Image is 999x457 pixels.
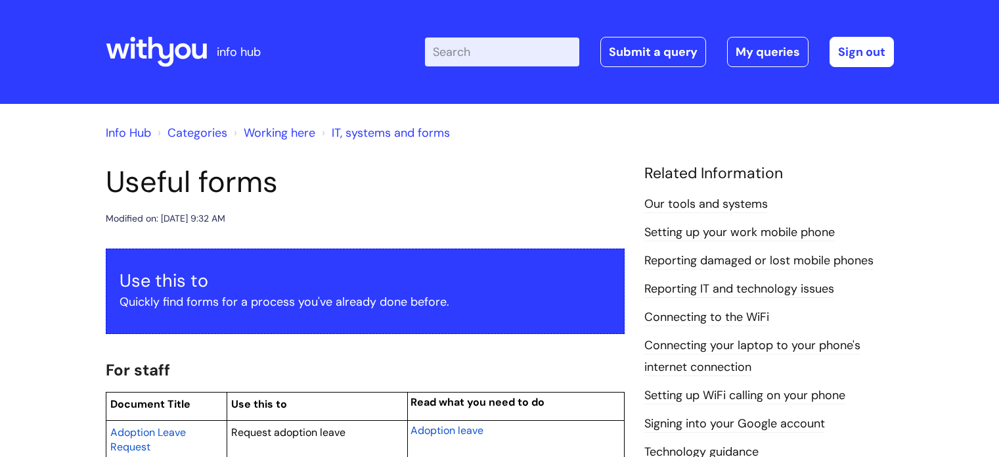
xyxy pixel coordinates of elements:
[644,309,769,326] a: Connecting to the WiFi
[644,337,860,375] a: Connecting your laptop to your phone's internet connection
[644,253,874,270] a: Reporting damaged or lost mobile phones
[425,37,579,66] input: Search
[110,425,186,454] span: Adoption Leave Request
[332,125,450,141] a: IT, systems and forms
[411,422,483,438] a: Adoption leave
[106,360,170,380] span: For staff
[600,37,706,67] a: Submit a query
[411,423,483,437] span: Adoption leave
[644,416,825,433] a: Signing into your Google account
[120,270,611,291] h3: Use this to
[644,164,894,183] h4: Related Information
[244,125,315,141] a: Working here
[231,425,345,439] span: Request adoption leave
[106,210,225,227] div: Modified on: [DATE] 9:32 AM
[231,397,287,411] span: Use this to
[217,41,261,62] p: info hub
[425,37,894,67] div: | -
[644,387,845,404] a: Setting up WiFi calling on your phone
[231,122,315,143] li: Working here
[727,37,809,67] a: My queries
[110,397,190,411] span: Document Title
[110,424,186,454] a: Adoption Leave Request
[154,122,227,143] li: Solution home
[120,291,611,312] p: Quickly find forms for a process you've already done before.
[644,224,835,241] a: Setting up your work mobile phone
[106,125,151,141] a: Info Hub
[411,395,544,409] span: Read what you need to do
[644,281,834,298] a: Reporting IT and technology issues
[106,164,625,200] h1: Useful forms
[167,125,227,141] a: Categories
[644,196,768,213] a: Our tools and systems
[830,37,894,67] a: Sign out
[319,122,450,143] li: IT, systems and forms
